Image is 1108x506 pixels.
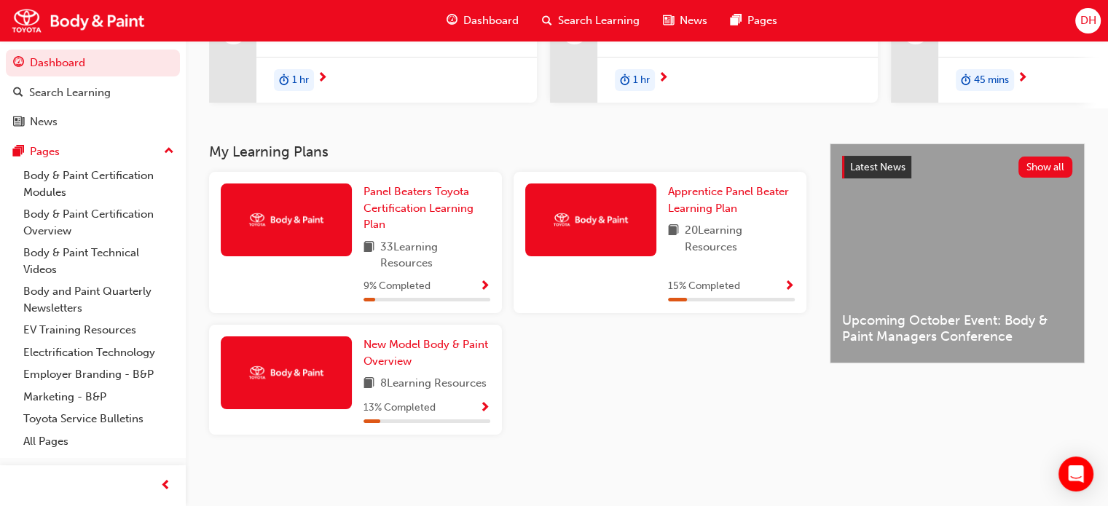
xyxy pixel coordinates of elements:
[620,71,630,90] span: duration-icon
[246,363,326,382] img: Trak
[292,72,309,89] span: 1 hr
[747,12,777,29] span: Pages
[784,277,795,296] button: Show Progress
[29,84,111,101] div: Search Learning
[13,146,24,159] span: pages-icon
[1017,72,1028,85] span: next-icon
[364,400,436,416] span: 13 % Completed
[479,399,490,417] button: Show Progress
[633,72,650,89] span: 1 hr
[30,143,60,160] div: Pages
[17,242,180,280] a: Body & Paint Technical Videos
[850,161,905,173] span: Latest News
[364,375,374,393] span: book-icon
[13,116,24,129] span: news-icon
[6,138,180,165] button: Pages
[17,280,180,319] a: Body and Paint Quarterly Newsletters
[1080,12,1096,29] span: DH
[17,203,180,242] a: Body & Paint Certification Overview
[974,72,1009,89] span: 45 mins
[17,363,180,386] a: Employer Branding - B&P
[364,239,374,272] span: book-icon
[435,6,530,36] a: guage-iconDashboard
[17,386,180,408] a: Marketing - B&P
[731,12,742,30] span: pages-icon
[719,6,789,36] a: pages-iconPages
[479,402,490,415] span: Show Progress
[685,222,795,255] span: 20 Learning Resources
[1018,157,1073,178] button: Show all
[364,183,490,233] a: Panel Beaters Toyota Certification Learning Plan
[364,185,474,231] span: Panel Beaters Toyota Certification Learning Plan
[17,408,180,430] a: Toyota Service Bulletins
[6,108,180,135] a: News
[447,12,457,30] span: guage-icon
[784,280,795,293] span: Show Progress
[1075,8,1101,33] button: DH
[17,319,180,341] a: EV Training Resources
[13,57,24,70] span: guage-icon
[961,71,971,90] span: duration-icon
[279,71,289,90] span: duration-icon
[6,50,180,76] a: Dashboard
[651,6,719,36] a: news-iconNews
[668,183,795,216] a: Apprentice Panel Beater Learning Plan
[164,142,174,161] span: up-icon
[6,79,180,106] a: Search Learning
[380,375,487,393] span: 8 Learning Resources
[542,12,552,30] span: search-icon
[479,277,490,296] button: Show Progress
[668,278,740,295] span: 15 % Completed
[463,12,519,29] span: Dashboard
[209,143,806,160] h3: My Learning Plans
[830,143,1085,363] a: Latest NewsShow allUpcoming October Event: Body & Paint Managers Conference
[680,12,707,29] span: News
[558,12,640,29] span: Search Learning
[1058,456,1093,491] div: Open Intercom Messenger
[663,12,674,30] span: news-icon
[364,278,431,295] span: 9 % Completed
[17,341,180,364] a: Electrification Technology
[7,4,149,37] img: Trak
[364,336,490,369] a: New Model Body & Paint Overview
[842,312,1072,345] span: Upcoming October Event: Body & Paint Managers Conference
[551,210,631,229] img: Trak
[317,72,328,85] span: next-icon
[364,338,488,368] span: New Model Body & Paint Overview
[30,114,58,130] div: News
[160,477,171,495] span: prev-icon
[13,87,23,100] span: search-icon
[246,210,326,229] img: Trak
[668,185,789,215] span: Apprentice Panel Beater Learning Plan
[380,239,490,272] span: 33 Learning Resources
[6,47,180,138] button: DashboardSearch LearningNews
[842,156,1072,179] a: Latest NewsShow all
[668,222,679,255] span: book-icon
[530,6,651,36] a: search-iconSearch Learning
[658,72,669,85] span: next-icon
[17,165,180,203] a: Body & Paint Certification Modules
[17,430,180,453] a: All Pages
[479,280,490,293] span: Show Progress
